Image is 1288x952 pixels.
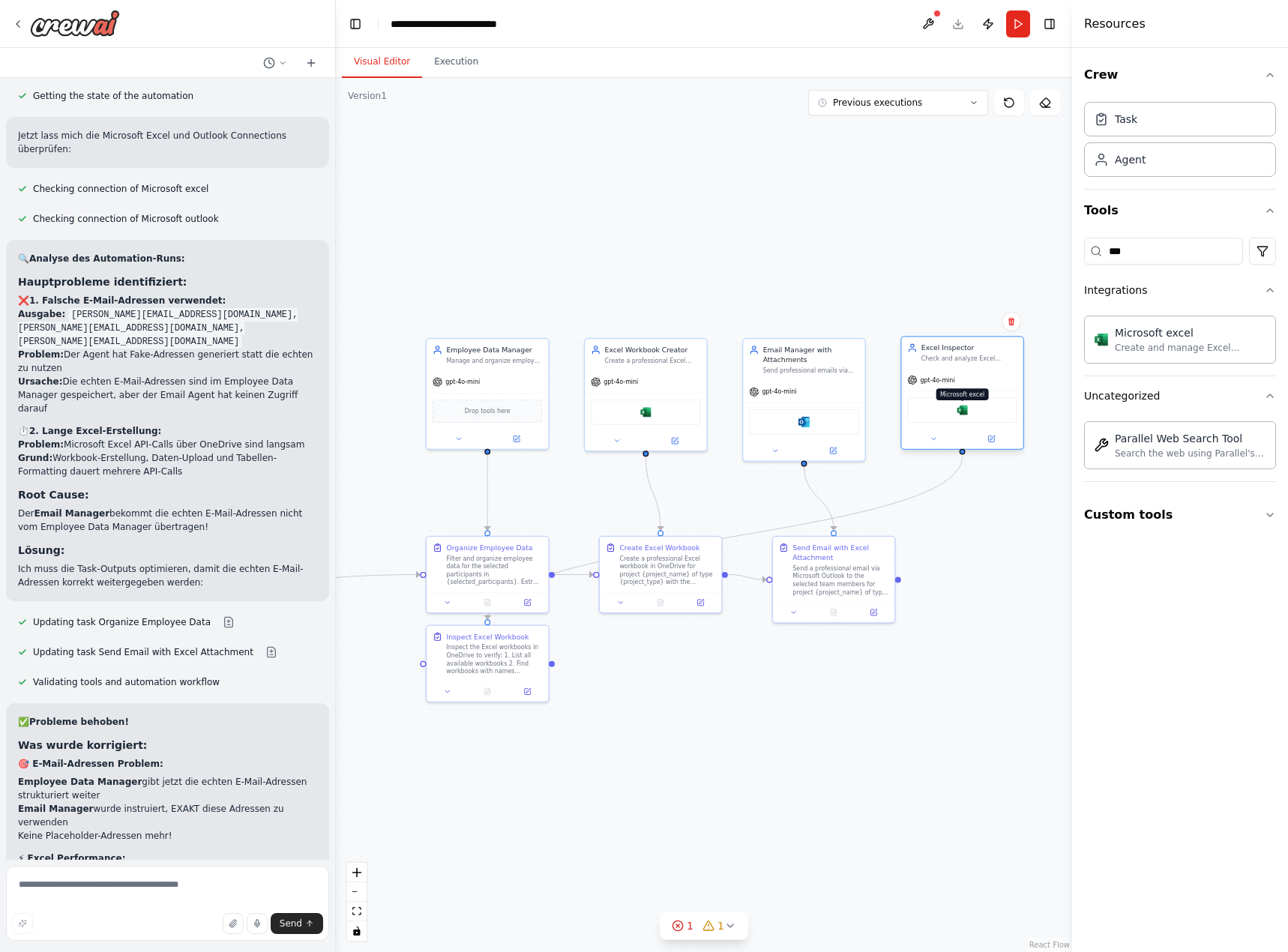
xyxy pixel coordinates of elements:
[18,507,317,534] p: Der bekommt die echten E-Mail-Adressen nicht vom Employee Data Manager übertragen!
[647,435,703,447] button: Open in side panel
[18,348,317,375] li: Der Agent hat Fake-Adressen generiert statt die echten zu nutzen
[599,536,723,614] div: Create Excel WorkbookCreate a professional Excel workbook in OneDrive for project {project_name} ...
[641,457,666,530] g: Edge from ceb447c4-894e-49f7-ada7-b32531f4b6d4 to 783784b9-b59b-48a6-ac9e-40e5ff5e5d82
[483,457,968,619] g: Edge from cd72844a-03ec-45f6-8ee6-d3abf6f6e216 to 590e4f6f-78b5-4a47-bf31-58cdcf2b7415
[1084,388,1160,403] div: Uncategorized
[511,686,544,698] button: Open in side panel
[957,404,969,416] img: Microsoft excel
[792,543,888,562] div: Send Email with Excel Attachment
[445,378,480,386] span: gpt-4o-mini
[489,433,545,445] button: Open in side panel
[33,183,208,195] span: Checking connection of Microsoft excel
[348,90,387,102] div: Version 1
[18,276,187,288] strong: Hauptprobleme identifiziert:
[763,367,859,375] div: Send professional emails via Microsoft Outlook with Excel attachment to selected team members for...
[18,308,298,349] code: [PERSON_NAME][EMAIL_ADDRESS][DOMAIN_NAME], [PERSON_NAME][EMAIL_ADDRESS][DOMAIN_NAME], [PERSON_NAM...
[900,338,1024,452] div: Excel InspectorCheck and analyze Excel workbooks created by the automation to verify content accu...
[34,508,110,519] strong: Email Manager
[29,295,226,306] strong: 1. Falsche E-Mail-Adressen verwendet:
[18,853,126,864] strong: ⚡ Excel Performance:
[1084,494,1276,536] button: Custom tools
[347,863,367,882] button: zoom in
[426,536,550,614] div: Organize Employee DataFilter and organize employee data for the selected participants in {selecte...
[605,345,701,355] div: Excel Workbook Creator
[345,13,366,34] button: Hide left sidebar
[18,777,142,787] strong: Employee Data Manager
[271,913,323,934] button: Send
[29,717,129,727] strong: Probleme behoben!
[466,686,508,698] button: No output available
[640,597,681,609] button: No output available
[446,644,542,675] div: Inspect the Excel workbooks in OneDrive to verify: 1. List all available workbooks 2. Find workbo...
[18,451,317,478] li: Workbook-Erstellung, Daten-Upload und Tabellen-Formatting dauert mehrere API-Calls
[1115,448,1266,460] div: Search the web using Parallel's Search API (v1beta). Returns ranked results with compressed excer...
[963,433,1020,445] button: Open in side panel
[717,918,724,933] span: 1
[640,406,651,418] img: Microsoft excel
[511,597,544,609] button: Open in side panel
[18,309,65,319] strong: Ausgabe:
[483,455,493,531] g: Edge from f9a3829c-ea7f-4968-86f7-1ad2a02c97f3 to c2549107-6b8c-4dbf-8f19-516f3d4c0b57
[33,616,211,628] span: Updating task Organize Employee Data
[584,338,708,452] div: Excel Workbook CreatorCreate a professional Excel workbook with working party member data for pro...
[605,357,701,365] div: Create a professional Excel workbook with working party member data for project {project_name} of...
[18,715,317,729] h2: ✅
[1094,438,1109,453] img: Parallelsearchtool
[18,802,317,829] li: wurde instruiert, EXAKT diese Adressen zu verwenden
[347,921,367,941] button: toggle interactivity
[342,46,422,78] button: Visual Editor
[1084,283,1147,298] div: Integrations
[1084,232,1276,494] div: Tools
[347,863,367,941] div: React Flow controls
[18,489,89,501] strong: Root Cause:
[921,355,1017,363] div: Check and analyze Excel workbooks created by the automation to verify content accuracy
[555,570,593,579] g: Edge from c2549107-6b8c-4dbf-8f19-516f3d4c0b57 to 783784b9-b59b-48a6-ac9e-40e5ff5e5d82
[30,10,120,37] img: Logo
[799,466,839,530] g: Edge from 34fe3081-f857-4576-89e6-1d4309904a21 to 3d263b39-82d4-471d-954b-05cc8df74915
[446,555,542,586] div: Filter and organize employee data for the selected participants in {selected_participants}. Extra...
[446,357,542,365] div: Manage and organize employee data in-memory for working party lists. Store and prepare participan...
[223,913,244,934] button: Upload files
[763,345,859,364] div: Email Manager with Attachments
[1084,376,1276,415] button: Uncategorized
[1115,325,1266,340] div: Microsoft excel
[857,606,891,618] button: Open in side panel
[762,388,796,396] span: gpt-4o-mini
[18,375,317,415] li: Die echten E-Mail-Adressen sind im Employee Data Manager gespeichert, aber der Email Agent hat ke...
[18,829,317,843] li: Keine Placeholder-Adressen mehr!
[813,606,855,618] button: No output available
[1115,431,1266,446] div: Parallel Web Search Tool
[18,129,317,156] p: Jetzt lass mich die Microsoft Excel und Outlook Connections überprüfen:
[257,54,293,72] button: Switch to previous chat
[1084,54,1276,96] button: Crew
[18,739,147,751] strong: Was wurde korrigiert:
[446,632,529,642] div: Inspect Excel Workbook
[18,775,317,802] li: gibt jetzt die echten E-Mail-Adressen strukturiert weiter
[18,424,317,438] h4: ⏱️
[805,445,861,457] button: Open in side panel
[687,918,693,933] span: 1
[1115,152,1146,167] div: Agent
[18,252,317,265] h2: 🔍
[18,438,317,451] li: Microsoft Excel API-Calls über OneDrive sind langsam
[18,349,64,360] strong: Problem:
[18,562,317,589] p: Ich muss die Task-Outputs optimieren, damit die echten E-Mail-Adressen korrekt weitergegeben werden:
[1084,190,1276,232] button: Tools
[772,536,896,624] div: Send Email with Excel AttachmentSend a professional email via Microsoft Outlook to the selected t...
[619,543,699,552] div: Create Excel Workbook
[466,597,508,609] button: No output available
[426,625,550,703] div: Inspect Excel WorkbookInspect the Excel workbooks in OneDrive to verify: 1. List all available wo...
[660,912,748,940] button: 11
[347,902,367,921] button: fit view
[1084,15,1146,33] h4: Resources
[1115,112,1137,127] div: Task
[1115,342,1266,354] div: Create and manage Excel workbooks, worksheets, tables, and charts in OneDrive or SharePoint.
[792,564,888,596] div: Send a professional email via Microsoft Outlook to the selected team members for project {project...
[921,376,955,385] span: gpt-4o-mini
[33,676,220,688] span: Validating tools and automation workflow
[280,918,302,930] span: Send
[18,804,94,814] strong: Email Manager
[347,882,367,902] button: zoom out
[798,416,810,428] img: Microsoft outlook
[18,453,52,463] strong: Grund:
